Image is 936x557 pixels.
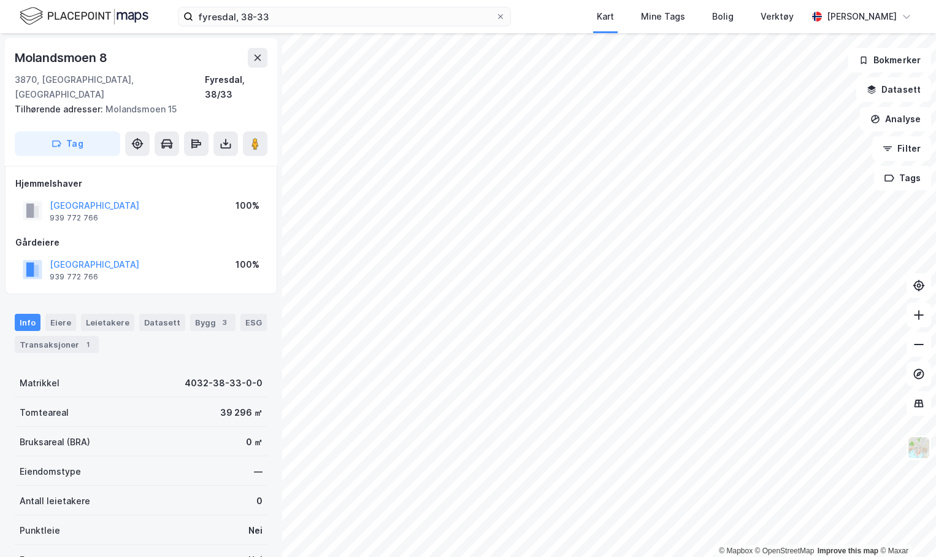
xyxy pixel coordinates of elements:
div: Tomteareal [20,405,69,420]
div: Nei [248,523,263,538]
input: Søk på adresse, matrikkel, gårdeiere, leietakere eller personer [193,7,496,26]
div: 0 [256,494,263,508]
div: 100% [236,257,259,272]
div: ESG [240,314,267,331]
div: Molandsmoen 15 [15,102,258,117]
div: 4032-38-33-0-0 [185,376,263,391]
button: Analyse [860,107,931,131]
div: Molandsmoen 8 [15,48,109,68]
div: 1 [82,338,94,351]
a: OpenStreetMap [755,547,815,555]
a: Mapbox [719,547,753,555]
div: Kart [597,9,614,24]
button: Tag [15,131,120,156]
div: Verktøy [761,9,794,24]
img: Z [907,436,930,459]
button: Datasett [856,77,931,102]
div: Transaksjoner [15,336,99,353]
button: Filter [872,136,931,161]
div: Leietakere [81,314,134,331]
div: Eiere [45,314,76,331]
div: 939 772 766 [50,272,98,282]
div: Fyresdal, 38/33 [205,72,267,102]
button: Bokmerker [848,48,931,72]
img: logo.f888ab2527a4732fd821a326f86c7f29.svg [20,6,148,27]
div: Antall leietakere [20,494,90,508]
div: 3 [218,316,231,329]
div: 3870, [GEOGRAPHIC_DATA], [GEOGRAPHIC_DATA] [15,72,205,102]
div: Datasett [139,314,185,331]
div: Hjemmelshaver [15,176,267,191]
div: 939 772 766 [50,213,98,223]
div: 0 ㎡ [246,435,263,450]
div: Mine Tags [641,9,685,24]
div: Matrikkel [20,376,59,391]
div: Bruksareal (BRA) [20,435,90,450]
button: Tags [874,166,931,190]
a: Improve this map [818,547,878,555]
div: — [254,464,263,479]
div: Info [15,314,40,331]
div: Bolig [712,9,734,24]
div: 39 296 ㎡ [220,405,263,420]
div: Bygg [190,314,236,331]
div: [PERSON_NAME] [827,9,897,24]
iframe: Chat Widget [875,498,936,557]
span: Tilhørende adresser: [15,104,105,114]
div: Gårdeiere [15,235,267,250]
div: Eiendomstype [20,464,81,479]
div: Punktleie [20,523,60,538]
div: 100% [236,198,259,213]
